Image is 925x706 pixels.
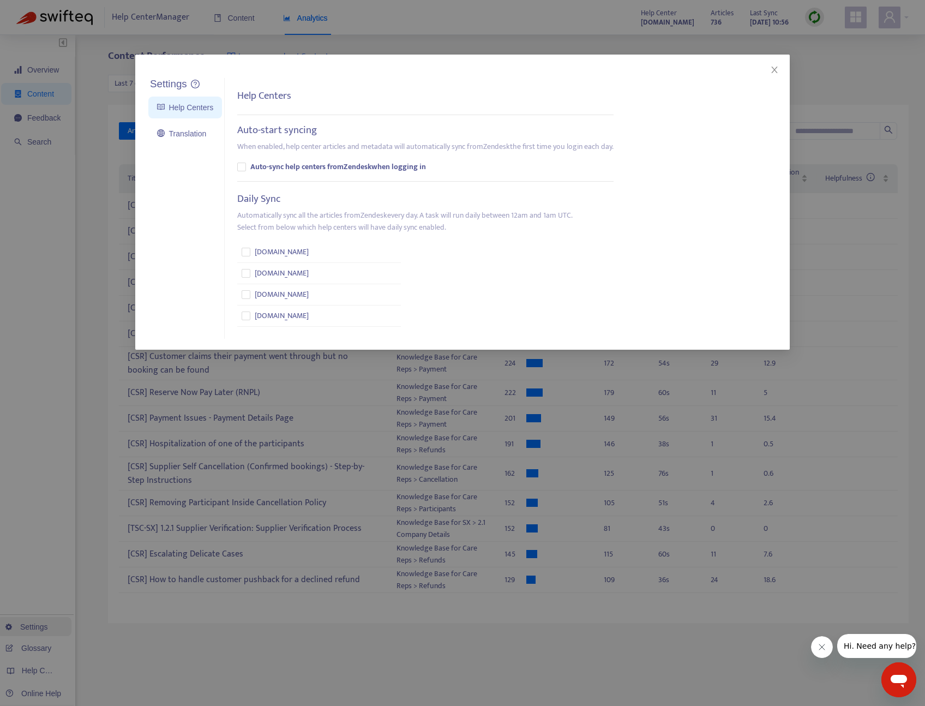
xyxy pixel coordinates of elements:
h5: Settings [150,78,187,91]
span: close [770,65,779,74]
iframe: Button to launch messaging window [881,662,916,697]
span: [DOMAIN_NAME] [255,310,309,322]
a: question-circle [191,80,200,89]
a: Translation [157,129,206,138]
span: [DOMAIN_NAME] [255,246,309,258]
h5: Daily Sync [237,193,280,206]
button: Close [768,64,780,76]
b: Auto-sync help centers from Zendesk when logging in [250,161,426,173]
iframe: Close message [811,636,833,658]
h5: Help Centers [237,90,291,103]
p: Automatically sync all the articles from Zendesk every day. A task will run daily between 12am an... [237,210,573,234]
a: Help Centers [157,103,213,112]
iframe: Message from company [837,634,916,658]
p: When enabled, help center articles and metadata will automatically sync from Zendesk the first ti... [237,141,614,153]
span: [DOMAIN_NAME] [255,289,309,301]
span: question-circle [191,80,200,88]
h5: Auto-start syncing [237,124,317,137]
span: [DOMAIN_NAME] [255,267,309,279]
